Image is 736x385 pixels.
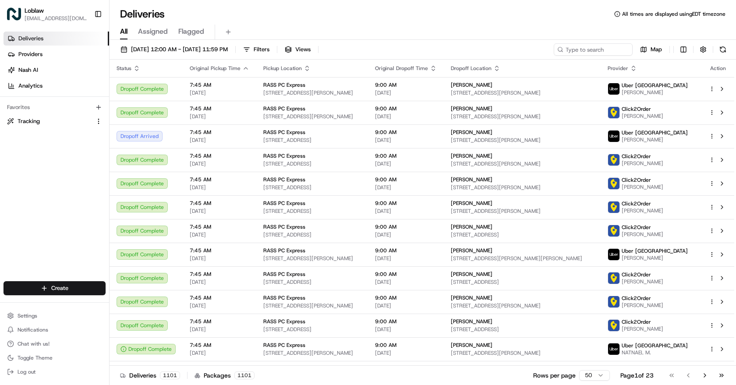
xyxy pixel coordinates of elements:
[263,294,305,301] span: RASS PC Express
[263,65,302,72] span: Pickup Location
[622,349,688,356] span: NATNAEL M.
[375,105,437,112] span: 9:00 AM
[4,114,106,128] button: Tracking
[195,371,255,380] div: Packages
[451,105,492,112] span: [PERSON_NAME]
[533,371,576,380] p: Rows per page
[622,278,663,285] span: [PERSON_NAME]
[263,200,305,207] span: RASS PC Express
[4,47,109,61] a: Providers
[18,66,38,74] span: Nash AI
[190,89,249,96] span: [DATE]
[608,83,619,95] img: uber-new-logo.jpeg
[190,184,249,191] span: [DATE]
[263,231,361,238] span: [STREET_ADDRESS]
[622,207,663,214] span: [PERSON_NAME]
[178,26,204,37] span: Flagged
[18,50,42,58] span: Providers
[263,302,361,309] span: [STREET_ADDRESS][PERSON_NAME]
[190,342,249,349] span: 7:45 AM
[263,113,361,120] span: [STREET_ADDRESS][PERSON_NAME]
[451,184,593,191] span: [STREET_ADDRESS][PERSON_NAME]
[622,160,663,167] span: [PERSON_NAME]
[608,178,619,189] img: profile_click2order_cartwheel.png
[451,255,593,262] span: [STREET_ADDRESS][PERSON_NAME][PERSON_NAME]
[608,320,619,331] img: profile_click2order_cartwheel.png
[451,208,593,215] span: [STREET_ADDRESS][PERSON_NAME]
[18,368,35,375] span: Log out
[451,176,492,183] span: [PERSON_NAME]
[622,11,725,18] span: All times are displayed using EDT timezone
[190,160,249,167] span: [DATE]
[190,223,249,230] span: 7:45 AM
[375,302,437,309] span: [DATE]
[4,324,106,336] button: Notifications
[622,318,651,325] span: Click2Order
[608,225,619,237] img: profile_click2order_cartwheel.png
[375,81,437,88] span: 9:00 AM
[190,176,249,183] span: 7:45 AM
[375,255,437,262] span: [DATE]
[375,65,428,72] span: Original Dropoff Time
[622,200,651,207] span: Click2Order
[18,354,53,361] span: Toggle Theme
[451,81,492,88] span: [PERSON_NAME]
[190,318,249,325] span: 7:45 AM
[51,284,68,292] span: Create
[451,231,593,238] span: [STREET_ADDRESS]
[190,81,249,88] span: 7:45 AM
[4,338,106,350] button: Chat with us!
[4,366,106,378] button: Log out
[190,255,249,262] span: [DATE]
[375,350,437,357] span: [DATE]
[117,65,131,72] span: Status
[375,294,437,301] span: 9:00 AM
[117,43,232,56] button: [DATE] 12:00 AM - [DATE] 11:59 PM
[190,271,249,278] span: 7:45 AM
[263,247,305,254] span: RASS PC Express
[451,342,492,349] span: [PERSON_NAME]
[451,129,492,136] span: [PERSON_NAME]
[25,15,87,22] span: [EMAIL_ADDRESS][DOMAIN_NAME]
[375,152,437,159] span: 9:00 AM
[375,326,437,333] span: [DATE]
[263,184,361,191] span: [STREET_ADDRESS]
[18,312,37,319] span: Settings
[451,302,593,309] span: [STREET_ADDRESS][PERSON_NAME]
[608,107,619,118] img: profile_click2order_cartwheel.png
[375,223,437,230] span: 9:00 AM
[451,279,593,286] span: [STREET_ADDRESS]
[622,224,651,231] span: Click2Order
[451,65,492,72] span: Dropoff Location
[25,6,44,15] span: Loblaw
[622,325,663,332] span: [PERSON_NAME]
[375,279,437,286] span: [DATE]
[190,350,249,357] span: [DATE]
[375,318,437,325] span: 9:00 AM
[451,271,492,278] span: [PERSON_NAME]
[451,318,492,325] span: [PERSON_NAME]
[190,231,249,238] span: [DATE]
[190,279,249,286] span: [DATE]
[451,294,492,301] span: [PERSON_NAME]
[263,279,361,286] span: [STREET_ADDRESS]
[622,231,663,238] span: [PERSON_NAME]
[451,200,492,207] span: [PERSON_NAME]
[375,271,437,278] span: 9:00 AM
[263,137,361,144] span: [STREET_ADDRESS]
[190,200,249,207] span: 7:45 AM
[622,177,651,184] span: Click2Order
[622,271,651,278] span: Click2Order
[608,131,619,142] img: uber-new-logo.jpeg
[4,310,106,322] button: Settings
[4,352,106,364] button: Toggle Theme
[622,295,651,302] span: Click2Order
[18,82,42,90] span: Analytics
[622,82,688,89] span: Uber [GEOGRAPHIC_DATA]
[117,344,176,354] button: Dropoff Complete
[120,7,165,21] h1: Deliveries
[263,105,305,112] span: RASS PC Express
[263,89,361,96] span: [STREET_ADDRESS][PERSON_NAME]
[608,343,619,355] img: uber-new-logo.jpeg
